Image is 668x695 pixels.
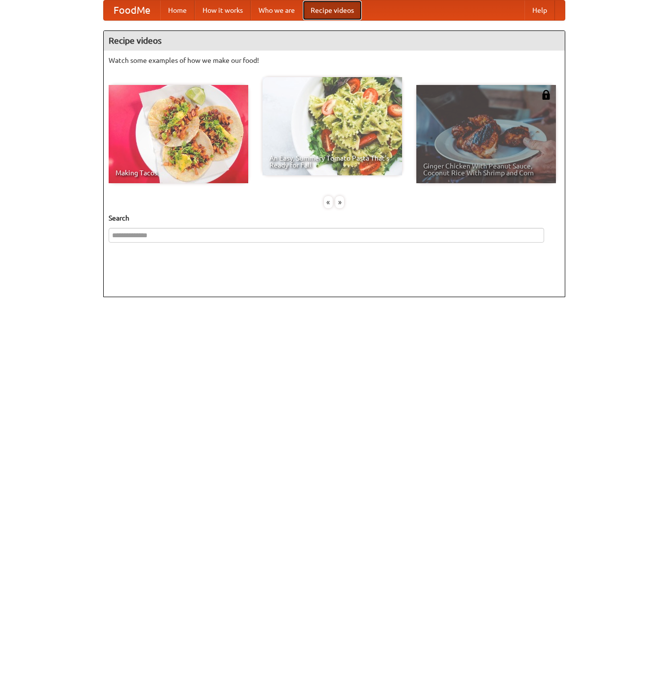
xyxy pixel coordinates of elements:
h4: Recipe videos [104,31,565,51]
a: Who we are [251,0,303,20]
div: » [335,196,344,208]
a: Home [160,0,195,20]
a: An Easy, Summery Tomato Pasta That's Ready for Fall [262,77,402,175]
a: Help [524,0,555,20]
a: Making Tacos [109,85,248,183]
img: 483408.png [541,90,551,100]
div: « [324,196,333,208]
span: Making Tacos [116,169,241,176]
span: An Easy, Summery Tomato Pasta That's Ready for Fall [269,155,395,168]
a: FoodMe [104,0,160,20]
a: How it works [195,0,251,20]
p: Watch some examples of how we make our food! [109,56,560,65]
h5: Search [109,213,560,223]
a: Recipe videos [303,0,362,20]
